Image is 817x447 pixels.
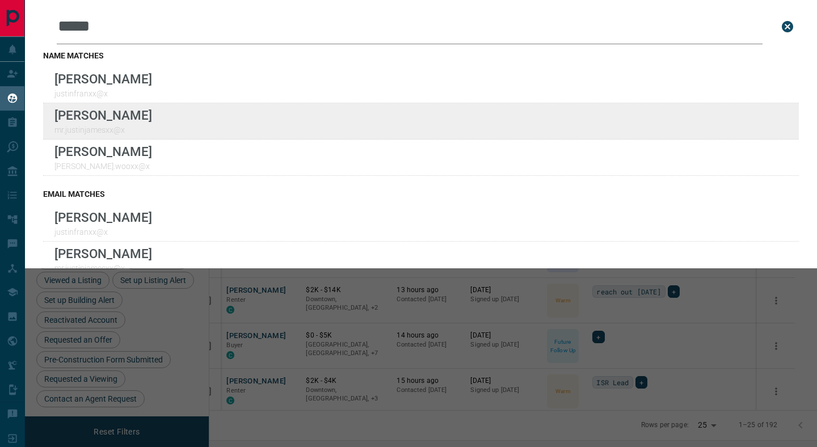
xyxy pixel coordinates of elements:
[54,89,152,98] p: justinfranxx@x
[54,210,152,225] p: [PERSON_NAME]
[54,144,152,159] p: [PERSON_NAME]
[54,227,152,237] p: justinfranxx@x
[54,125,152,134] p: mr.justinjamesxx@x
[776,15,799,38] button: close search bar
[54,264,152,273] p: mr.justinjamesxx@x
[43,189,799,199] h3: email matches
[54,108,152,123] p: [PERSON_NAME]
[54,162,152,171] p: [PERSON_NAME].wooxx@x
[54,71,152,86] p: [PERSON_NAME]
[43,51,799,60] h3: name matches
[54,246,152,261] p: [PERSON_NAME]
